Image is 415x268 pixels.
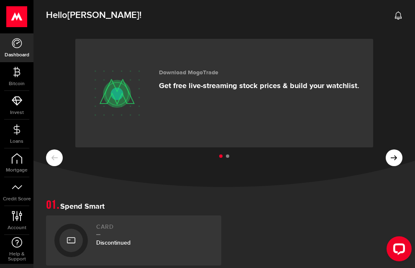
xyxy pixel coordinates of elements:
a: CardDiscontinued [46,215,221,265]
h1: Spend Smart [46,200,402,211]
p: Get free live-streaming stock prices & build your watchlist. [159,81,359,91]
h2: Card [96,224,213,235]
h3: Download MogoTrade [159,69,359,76]
span: Discontinued [96,239,131,246]
span: [PERSON_NAME] [67,10,139,21]
span: Hello ! [46,7,141,24]
iframe: LiveChat chat widget [380,233,415,268]
a: Download MogoTrade Get free live-streaming stock prices & build your watchlist. [75,39,373,147]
